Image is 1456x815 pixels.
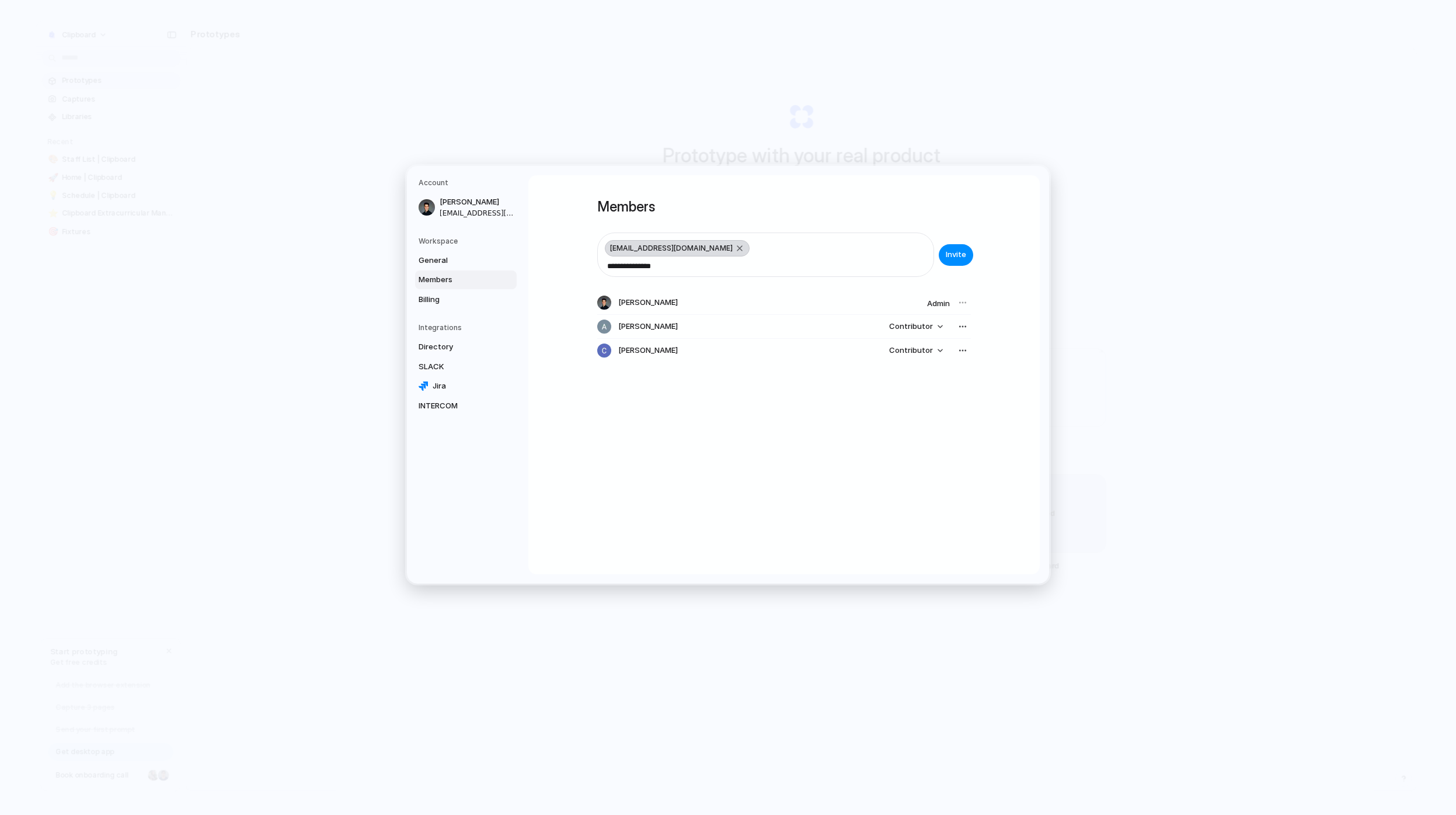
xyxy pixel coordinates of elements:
span: SLACK [419,361,493,373]
a: Jira [415,377,517,396]
span: General [419,255,493,266]
span: [PERSON_NAME] [618,297,678,308]
span: [PERSON_NAME] [440,196,514,208]
button: Remove charlotte@clipboard.app [735,244,744,253]
a: General [415,251,517,270]
h5: Integrations [419,322,517,333]
span: [EMAIL_ADDRESS][DOMAIN_NAME] [610,243,733,254]
span: [PERSON_NAME] [618,345,678,356]
a: [PERSON_NAME][EMAIL_ADDRESS][DOMAIN_NAME] [415,193,517,222]
a: INTERCOM [415,397,517,415]
span: [EMAIL_ADDRESS][DOMAIN_NAME] [440,208,514,219]
button: Contributor [882,342,950,359]
span: [PERSON_NAME] [618,321,678,332]
span: Invite [946,249,966,261]
button: Contributor [882,318,950,335]
h5: Workspace [419,236,517,247]
h1: Members [597,196,971,217]
span: Billing [419,294,493,306]
span: Directory [419,341,493,353]
span: Contributor [889,345,933,356]
a: Directory [415,338,517,356]
span: INTERCOM [419,400,493,412]
h5: Account [419,178,517,188]
span: Jira [433,380,507,392]
a: Billing [415,290,517,309]
a: SLACK [415,358,517,376]
span: Admin [927,299,950,308]
span: Contributor [889,321,933,332]
a: Members [415,270,517,289]
button: Invite [939,244,973,266]
span: Members [419,274,493,286]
